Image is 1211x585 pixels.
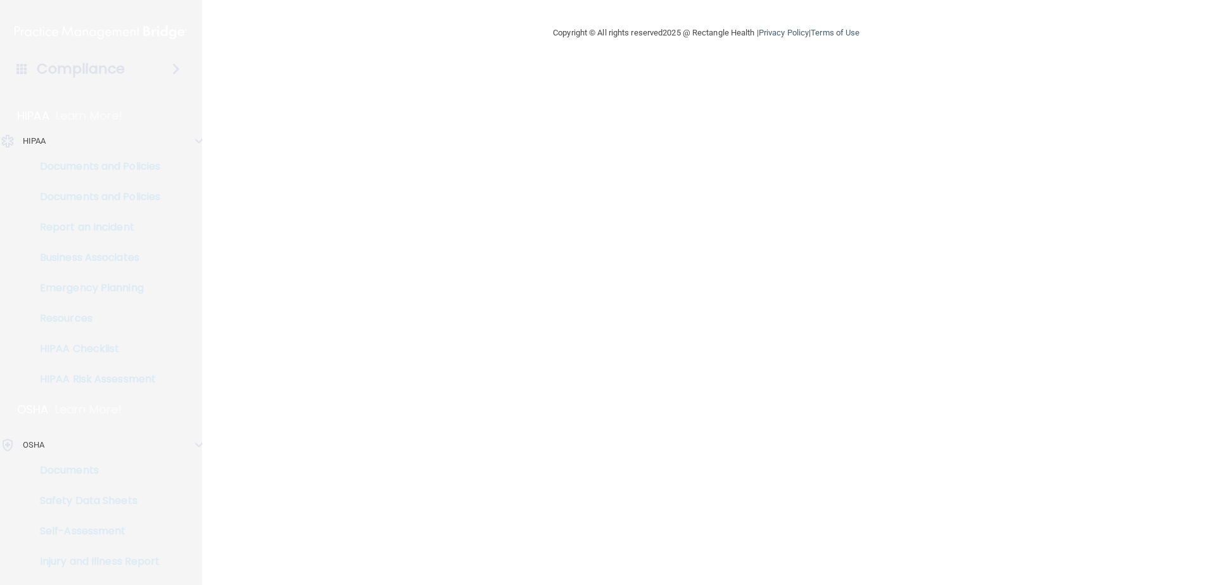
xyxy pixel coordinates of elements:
p: HIPAA Checklist [8,343,181,355]
p: Learn More! [56,108,123,123]
h4: Compliance [37,60,125,78]
p: Self-Assessment [8,525,181,538]
p: Learn More! [55,402,122,417]
a: Privacy Policy [759,28,809,37]
p: Report an Incident [8,221,181,234]
p: HIPAA [23,134,46,149]
p: Emergency Planning [8,282,181,294]
p: HIPAA [17,108,49,123]
a: Terms of Use [811,28,859,37]
p: Business Associates [8,251,181,264]
p: Resources [8,312,181,325]
img: PMB logo [15,20,187,45]
p: Documents [8,464,181,477]
p: Safety Data Sheets [8,494,181,507]
p: HIPAA Risk Assessment [8,373,181,386]
div: Copyright © All rights reserved 2025 @ Rectangle Health | | [475,13,937,53]
p: Documents and Policies [8,160,181,173]
p: Injury and Illness Report [8,555,181,568]
p: Documents and Policies [8,191,181,203]
p: OSHA [23,437,44,453]
p: OSHA [17,402,49,417]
